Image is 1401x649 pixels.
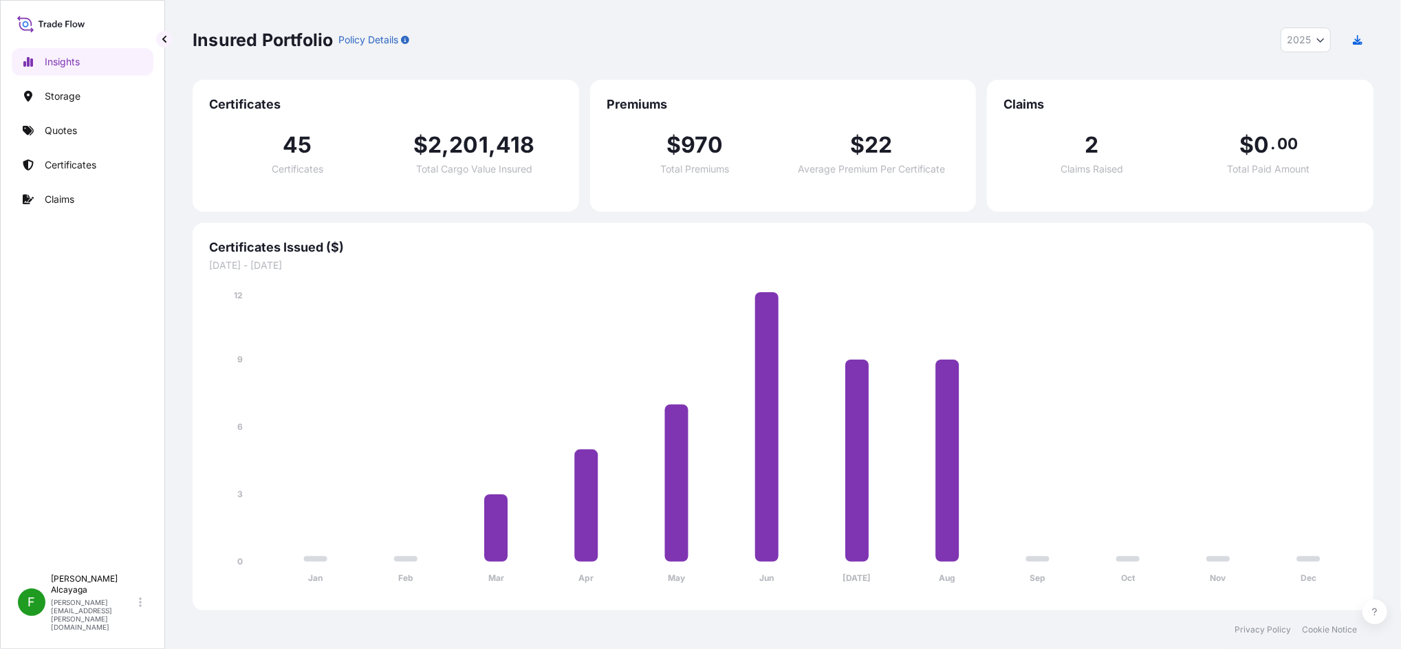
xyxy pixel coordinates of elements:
p: Insights [45,55,80,69]
tspan: [DATE] [843,573,871,584]
span: Certificates Issued ($) [209,239,1357,256]
tspan: Sep [1030,573,1045,584]
span: 00 [1277,138,1298,149]
p: Claims [45,192,74,206]
tspan: 9 [237,354,243,364]
tspan: 6 [237,421,243,432]
tspan: 0 [237,556,243,566]
span: Total Premiums [660,164,729,174]
tspan: Mar [488,573,504,584]
span: 0 [1254,134,1269,156]
tspan: Jan [308,573,323,584]
span: 201 [449,134,488,156]
tspan: Nov [1210,573,1227,584]
tspan: Oct [1121,573,1136,584]
span: Average Premium Per Certificate [798,164,945,174]
span: Total Cargo Value Insured [416,164,532,174]
tspan: Feb [398,573,413,584]
span: 418 [496,134,535,156]
a: Insights [12,48,153,76]
span: Certificates [209,96,563,113]
p: Policy Details [338,33,398,47]
span: , [488,134,496,156]
tspan: Jun [759,573,774,584]
tspan: Apr [578,573,594,584]
tspan: Dec [1301,573,1316,584]
span: Certificates [272,164,323,174]
a: Privacy Policy [1235,624,1291,635]
a: Certificates [12,151,153,179]
tspan: 3 [237,489,243,499]
tspan: 12 [234,290,243,300]
span: 2025 [1287,33,1311,47]
p: Storage [45,89,80,103]
p: [PERSON_NAME][EMAIL_ADDRESS][PERSON_NAME][DOMAIN_NAME] [51,598,136,631]
span: Claims Raised [1061,164,1123,174]
span: $ [850,134,865,156]
span: $ [1239,134,1254,156]
span: 2 [428,134,442,156]
p: Certificates [45,158,96,172]
a: Cookie Notice [1302,624,1357,635]
span: F [28,595,36,609]
span: $ [666,134,681,156]
span: [DATE] - [DATE] [209,258,1357,272]
span: Premiums [607,96,960,113]
button: Year Selector [1281,27,1331,52]
tspan: May [668,573,686,584]
span: 970 [681,134,724,156]
span: , [442,134,449,156]
p: Insured Portfolio [193,29,333,51]
p: Quotes [45,124,77,137]
span: 22 [865,134,892,156]
tspan: Aug [939,573,955,584]
span: . [1271,138,1276,149]
p: [PERSON_NAME] Alcayaga [51,573,136,595]
a: Storage [12,82,153,110]
span: Total Paid Amount [1228,164,1310,174]
span: $ [413,134,428,156]
a: Quotes [12,117,153,144]
span: Claims [1003,96,1357,113]
span: 45 [283,134,312,156]
span: 2 [1085,134,1099,156]
a: Claims [12,186,153,213]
